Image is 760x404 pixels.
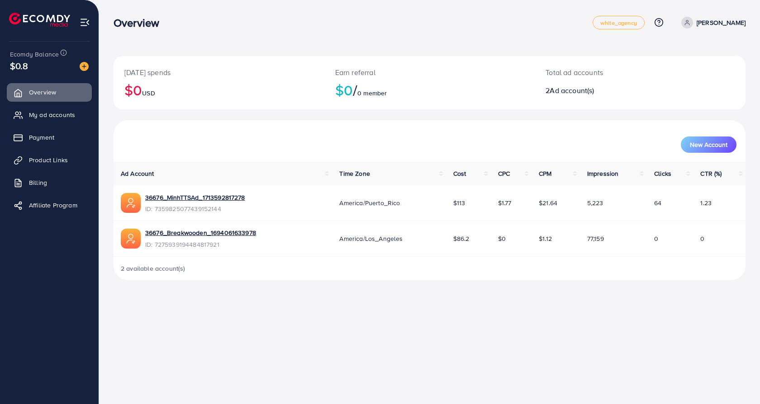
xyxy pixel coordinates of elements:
[7,174,92,192] a: Billing
[453,198,465,207] span: $113
[124,81,313,99] h2: $0
[142,89,155,98] span: USD
[339,234,403,243] span: America/Los_Angeles
[335,81,524,99] h2: $0
[690,141,727,148] span: New Account
[700,169,722,178] span: CTR (%)
[498,198,512,207] span: $1.77
[600,20,637,26] span: white_agency
[700,198,712,207] span: 1.23
[339,169,370,178] span: Time Zone
[546,67,682,78] p: Total ad accounts
[7,106,92,124] a: My ad accounts
[357,89,387,98] span: 0 member
[80,17,90,28] img: menu
[593,16,645,29] a: white_agency
[145,240,256,249] span: ID: 7275939194484817921
[587,234,604,243] span: 77,159
[678,17,746,28] a: [PERSON_NAME]
[7,83,92,101] a: Overview
[681,136,736,153] button: New Account
[29,155,68,164] span: Product Links
[546,86,682,95] h2: 2
[145,204,245,213] span: ID: 7359825077439152144
[700,234,704,243] span: 0
[697,17,746,28] p: [PERSON_NAME]
[539,198,557,207] span: $21.64
[353,80,357,100] span: /
[335,67,524,78] p: Earn referral
[145,228,256,237] a: 36676_Breakwooden_1694061633978
[498,169,510,178] span: CPC
[7,128,92,146] a: Payment
[550,85,594,95] span: Ad account(s)
[29,88,56,97] span: Overview
[587,198,603,207] span: 5,223
[145,193,245,202] a: 36676_MinhTTSAd_1713592817278
[9,13,70,27] img: logo
[80,62,89,71] img: image
[587,169,619,178] span: Impression
[539,234,552,243] span: $1.12
[121,229,141,249] img: ic-ads-acc.e4c84228.svg
[453,169,466,178] span: Cost
[29,133,54,142] span: Payment
[29,178,47,187] span: Billing
[339,198,400,207] span: America/Puerto_Rico
[29,201,77,210] span: Affiliate Program
[29,110,75,119] span: My ad accounts
[7,196,92,214] a: Affiliate Program
[10,59,28,72] span: $0.8
[498,234,506,243] span: $0
[654,234,658,243] span: 0
[121,193,141,213] img: ic-ads-acc.e4c84228.svg
[453,234,470,243] span: $86.2
[539,169,551,178] span: CPM
[10,50,59,59] span: Ecomdy Balance
[124,67,313,78] p: [DATE] spends
[114,16,166,29] h3: Overview
[7,151,92,169] a: Product Links
[121,264,185,273] span: 2 available account(s)
[654,169,671,178] span: Clicks
[121,169,154,178] span: Ad Account
[654,198,661,207] span: 64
